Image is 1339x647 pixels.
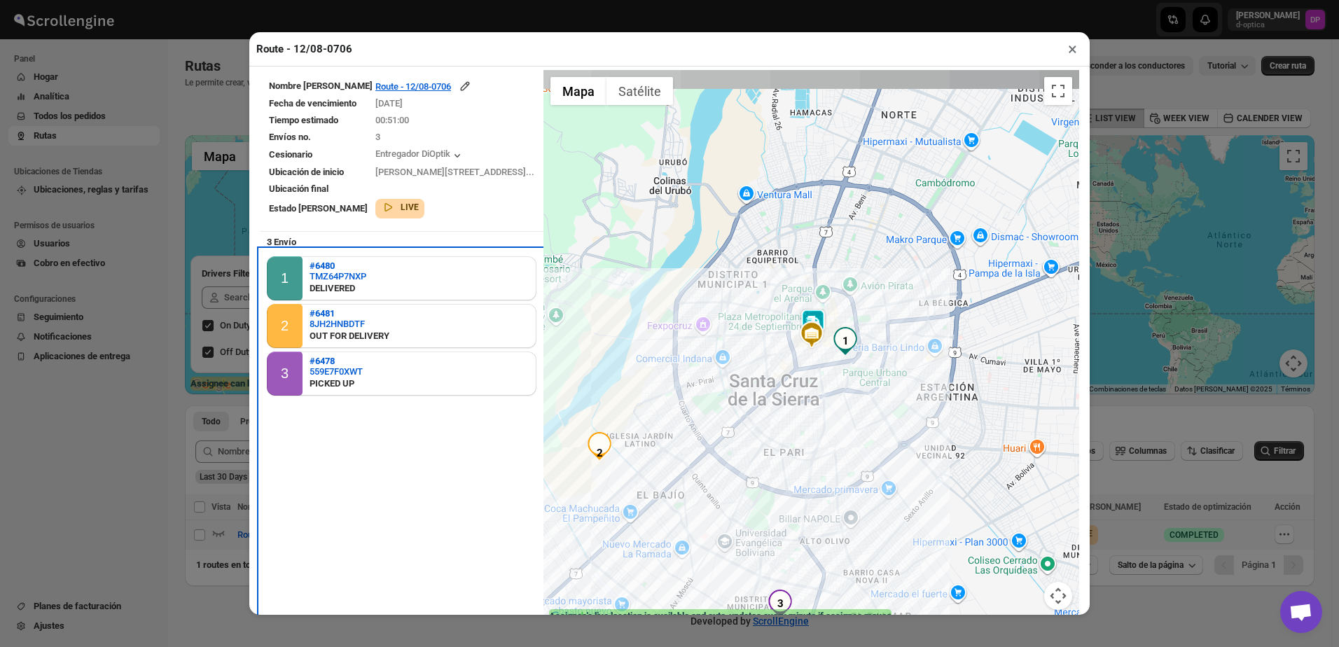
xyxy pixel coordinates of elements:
[375,98,403,109] span: [DATE]
[310,329,389,343] div: OUT FOR DELIVERY
[310,319,389,329] button: 8JH2HNBDTF
[766,590,794,618] div: 3
[269,203,368,214] span: Estado [PERSON_NAME]
[269,81,373,91] span: Nombre [PERSON_NAME]
[310,260,335,271] b: #6480
[550,77,606,105] button: Muestra el callejero
[310,356,335,366] b: #6478
[375,165,534,179] div: [PERSON_NAME][STREET_ADDRESS]...
[1044,582,1072,610] button: Controles de visualización del mapa
[1044,77,1072,105] button: Cambiar a la vista en pantalla completa
[547,608,593,627] img: Google
[401,202,419,212] b: LIVE
[381,200,419,214] button: LIVE
[310,308,389,319] button: #6481
[281,318,289,334] div: 2
[269,167,344,177] span: Ubicación de inicio
[310,260,366,271] button: #6480
[1280,591,1322,633] a: Chat abierto
[375,148,464,162] button: Entregador DiOptik
[375,115,409,125] span: 00:51:00
[831,327,859,355] div: 1
[260,230,303,254] b: 3 Envío
[375,79,472,93] button: Route - 12/08-0706
[269,115,338,125] span: Tiempo estimado
[606,77,673,105] button: Muestra las imágenes de satélite
[547,608,593,627] a: Abre esta zona en Google Maps (se abre en una nueva ventana)
[281,270,289,286] div: 1
[310,308,335,319] b: #6481
[310,271,366,281] button: TMZ64P7NXP
[375,132,380,142] span: 3
[269,98,356,109] span: Fecha de vencimiento
[269,132,311,142] span: Envíos no.
[310,366,363,377] button: 559E7F0XWT
[310,281,366,295] div: DELIVERED
[549,609,891,623] label: Assignee's live location is available and auto-updates every minute if assignee moves
[310,356,363,366] button: #6478
[269,149,312,160] span: Cesionario
[310,377,363,391] div: PICKED UP
[256,42,352,56] h2: Route - 12/08-0706
[1062,39,1083,59] button: ×
[281,366,289,382] div: 3
[585,444,613,472] div: 2
[269,183,328,194] span: Ubicación final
